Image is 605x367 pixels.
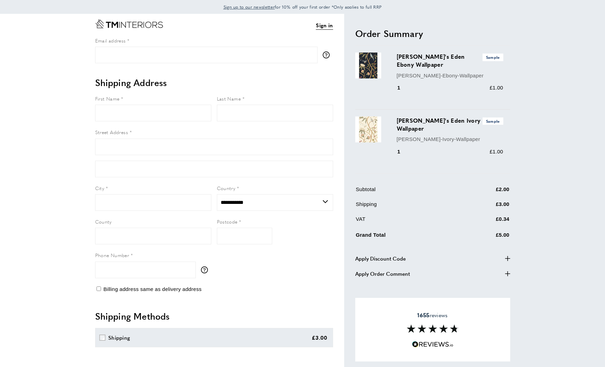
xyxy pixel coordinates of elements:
td: £3.00 [462,200,510,214]
p: [PERSON_NAME]-Ebony-Wallpaper [397,72,503,80]
td: Shipping [356,200,461,214]
span: Billing address same as delivery address [103,286,202,292]
div: 1 [397,84,410,92]
input: Billing address same as delivery address [97,286,101,291]
span: First Name [95,95,120,102]
span: Apply Discount Code [355,254,406,263]
td: Grand Total [356,230,461,245]
td: £5.00 [462,230,510,245]
span: Apply Order Comment [355,270,410,278]
span: Phone Number [95,252,129,258]
a: Sign in [316,21,333,30]
h2: Order Summary [355,27,510,40]
span: £1.00 [489,149,503,154]
span: County [95,218,112,225]
span: Sign up to our newsletter [223,4,275,10]
span: reviews [417,312,448,319]
span: Sample [483,54,503,61]
td: £0.34 [462,215,510,228]
span: for 10% off your first order *Only applies to full RRP [223,4,382,10]
h2: Shipping Address [95,76,333,89]
span: £1.00 [489,85,503,91]
span: Email address [95,37,126,44]
p: [PERSON_NAME]-Ivory-Wallpaper [397,135,503,143]
span: Postcode [217,218,238,225]
button: More information [201,266,211,273]
h3: [PERSON_NAME]'s Eden Ivory Wallpaper [397,116,503,132]
h3: [PERSON_NAME]'s Eden Ebony Wallpaper [397,53,503,68]
td: VAT [356,215,461,228]
img: Adam's Eden Ebony Wallpaper [355,53,381,78]
h2: Shipping Methods [95,310,333,322]
td: Subtotal [356,185,461,199]
span: Last Name [217,95,241,102]
strong: 1655 [417,311,429,319]
img: Reviews section [407,324,459,333]
span: City [95,185,104,191]
span: Country [217,185,236,191]
img: Reviews.io 5 stars [412,341,453,348]
img: Adam's Eden Ivory Wallpaper [355,116,381,142]
div: Shipping [108,333,130,342]
span: Street Address [95,129,128,135]
a: Go to Home page [95,19,163,28]
span: Sample [483,117,503,125]
td: £2.00 [462,185,510,199]
button: More information [323,51,333,58]
div: £3.00 [312,333,328,342]
a: Sign up to our newsletter [223,3,275,10]
div: 1 [397,148,410,156]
